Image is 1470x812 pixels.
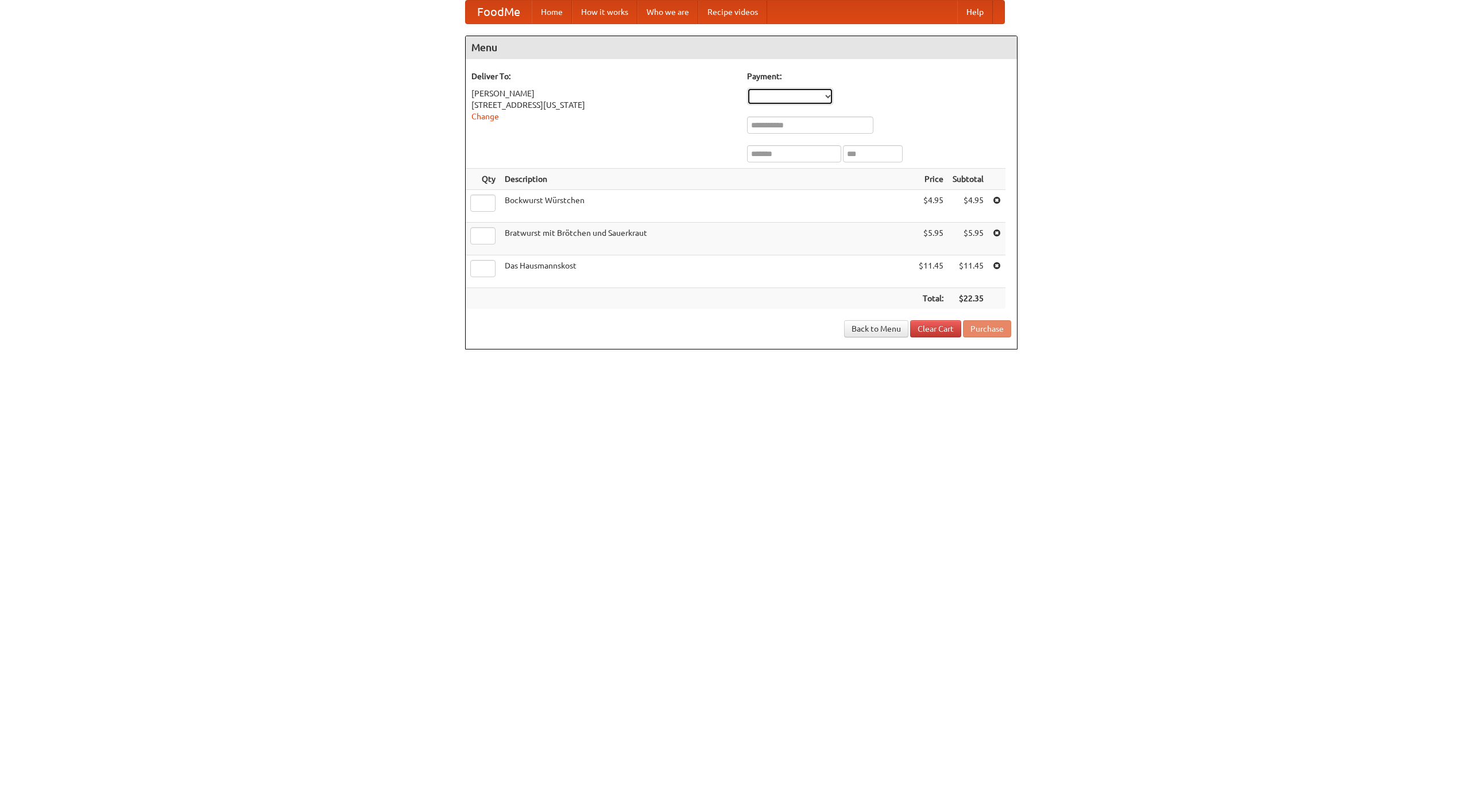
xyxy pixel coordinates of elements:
[637,1,698,24] a: Who we are
[471,99,736,111] div: [STREET_ADDRESS][US_STATE]
[471,88,736,99] div: [PERSON_NAME]
[471,71,736,82] h5: Deliver To:
[957,1,993,24] a: Help
[466,36,1017,59] h4: Menu
[532,1,572,24] a: Home
[948,169,988,190] th: Subtotal
[572,1,637,24] a: How it works
[914,255,948,288] td: $11.45
[466,1,532,24] a: FoodMe
[910,320,961,337] a: Clear Cart
[747,71,1011,82] h5: Payment:
[466,169,500,190] th: Qty
[844,320,908,337] a: Back to Menu
[914,190,948,223] td: $4.95
[948,190,988,223] td: $4.95
[963,320,1011,337] button: Purchase
[948,255,988,288] td: $11.45
[500,223,914,255] td: Bratwurst mit Brötchen und Sauerkraut
[500,255,914,288] td: Das Hausmannskost
[698,1,767,24] a: Recipe videos
[500,169,914,190] th: Description
[471,112,499,121] a: Change
[948,223,988,255] td: $5.95
[914,288,948,309] th: Total:
[948,288,988,309] th: $22.35
[914,223,948,255] td: $5.95
[914,169,948,190] th: Price
[500,190,914,223] td: Bockwurst Würstchen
